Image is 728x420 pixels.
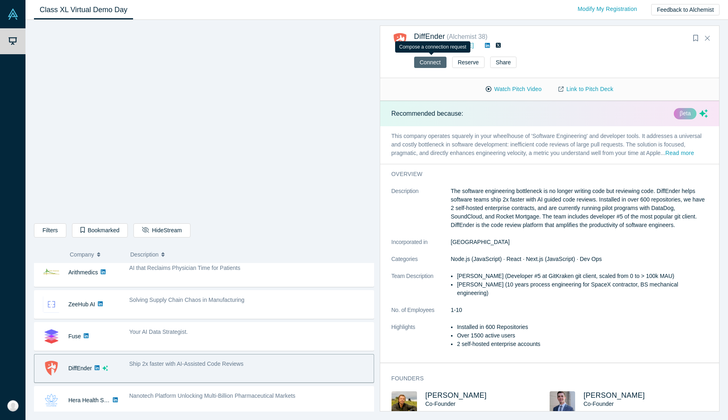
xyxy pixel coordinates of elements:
img: Fuse's Logo [43,328,60,345]
button: Description [130,246,368,263]
a: [PERSON_NAME] [425,391,487,399]
li: [PERSON_NAME] (Developer #5 at GitKraken git client, scaled from 0 to > 100k MAU) [457,272,708,280]
a: DiffEnder [68,365,92,371]
span: Description [130,246,159,263]
button: Read more [665,149,694,158]
small: ( Alchemist 38 ) [447,33,488,40]
svg: dsa ai sparkles [102,365,108,371]
iframe: Alchemist Class XL Demo Day: Vault [34,26,374,217]
a: Hera Health Solutions [68,397,123,403]
span: Co-Founder [425,401,456,407]
button: Feedback to Alchemist [651,4,720,15]
a: Link to Pitch Deck [550,82,622,96]
svg: dsa ai sparkles [699,109,708,118]
dd: [GEOGRAPHIC_DATA] [451,238,708,246]
li: Over 1500 active users [457,331,708,340]
button: Filters [34,223,66,238]
span: Co-Founder [584,401,614,407]
dt: Incorporated in [392,238,451,255]
button: Bookmarked [72,223,128,238]
a: [PERSON_NAME] [584,391,645,399]
p: Recommended because: [392,109,463,119]
span: Your AI Data Strategist. [129,329,188,335]
button: Reserve [452,57,485,68]
h3: Founders [392,374,697,383]
img: Connor Owen's Profile Image [550,391,575,416]
h3: overview [392,170,697,178]
span: AI that Reclaims Physician Time for Patients [129,265,241,271]
button: Close [701,32,713,45]
span: Nanotech Platform Unlocking Multi-Billion Pharmaceutical Markets [129,392,296,399]
img: DiffEnder's Logo [392,32,408,49]
button: HideStream [133,223,190,238]
div: βeta [674,108,696,119]
p: This company operates squarely in your wheelhouse of 'Software Engineering' and developer tools. ... [380,126,720,164]
img: Hera Health Solutions's Logo [43,392,60,409]
dd: 1-10 [451,306,708,314]
a: DiffEnder [414,32,445,40]
dt: Highlights [392,323,451,357]
span: Company [70,246,94,263]
dt: Description [392,187,451,238]
a: ZeeHub AI [68,301,95,308]
span: Solving Supply Chain Chaos in Manufacturing [129,297,245,303]
button: Company [70,246,122,263]
a: Arithmedics [68,269,98,276]
button: Share [490,57,516,68]
p: The software engineering bottleneck is no longer writing code but reviewing code. DiffEnder helps... [451,187,708,229]
li: 2 self-hosted enterprise accounts [457,340,708,348]
li: [PERSON_NAME] (10 years process engineering for SpaceX contractor, BS mechanical engineering) [457,280,708,297]
dt: Categories [392,255,451,272]
button: Watch Pitch Video [477,82,550,96]
dt: Team Description [392,272,451,306]
a: Class XL Virtual Demo Day [34,0,133,19]
img: ZeeHub AI's Logo [43,296,60,313]
img: DiffEnder's Logo [43,360,60,377]
li: Installed in 600 Repositories [457,323,708,331]
span: Node.js (JavaScript) · React · Next.js (JavaScript) · Dev Ops [451,256,602,262]
img: Adi Mukherjee's Account [7,400,19,412]
img: Arithmedics's Logo [43,264,60,281]
button: Connect [414,57,447,68]
img: Alchemist Vault Logo [7,8,19,20]
a: Modify My Registration [569,2,645,16]
span: Ship 2x faster with AI-Assisted Code Reviews [129,361,243,367]
dt: No. of Employees [392,306,451,323]
button: Bookmark [690,33,701,44]
a: Fuse [68,333,81,339]
img: Kyle Smith's Profile Image [392,391,417,416]
a: [URL][DOMAIN_NAME] [414,42,474,49]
